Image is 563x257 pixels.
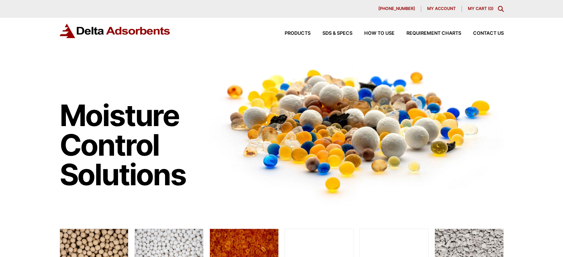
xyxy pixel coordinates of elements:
[364,31,395,36] span: How to Use
[498,6,504,12] div: Toggle Modal Content
[378,7,415,11] span: [PHONE_NUMBER]
[352,31,395,36] a: How to Use
[395,31,461,36] a: Requirement Charts
[468,6,493,11] a: My Cart (0)
[210,56,504,205] img: Image
[473,31,504,36] span: Contact Us
[285,31,311,36] span: Products
[406,31,461,36] span: Requirement Charts
[489,6,492,11] span: 0
[427,7,456,11] span: My account
[461,31,504,36] a: Contact Us
[421,6,462,12] a: My account
[372,6,421,12] a: [PHONE_NUMBER]
[60,101,202,189] h1: Moisture Control Solutions
[60,24,171,38] img: Delta Adsorbents
[311,31,352,36] a: SDS & SPECS
[322,31,352,36] span: SDS & SPECS
[273,31,311,36] a: Products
